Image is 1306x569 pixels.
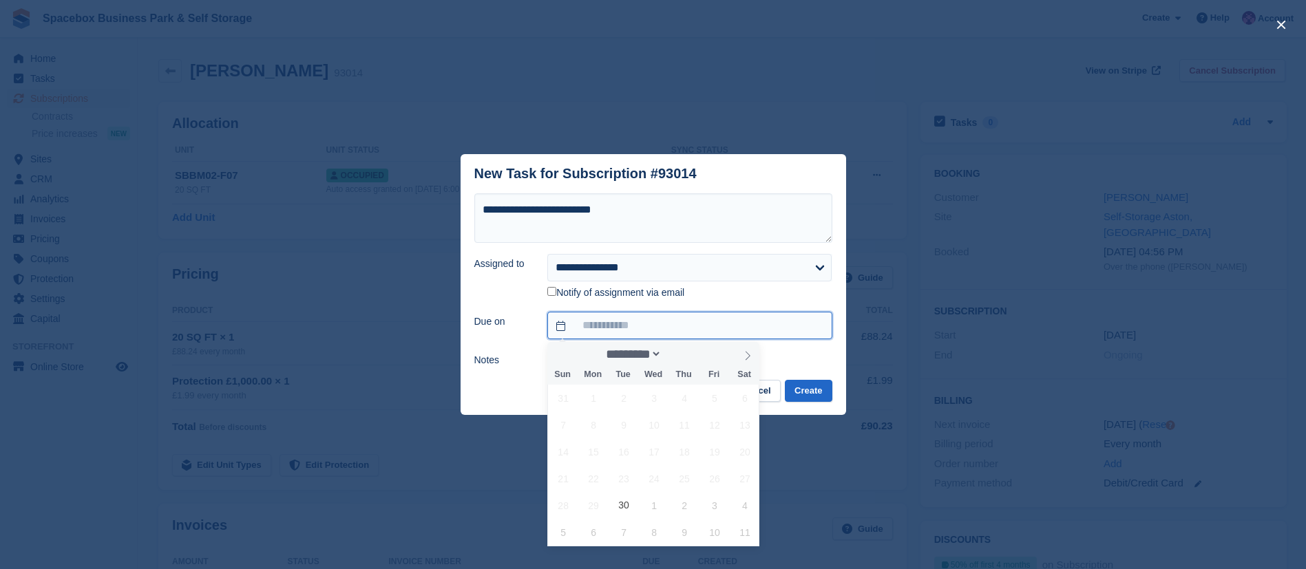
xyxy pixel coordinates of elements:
[729,370,759,379] span: Sat
[602,347,662,361] select: Month
[611,438,638,465] span: September 16, 2025
[731,438,758,465] span: September 20, 2025
[611,385,638,411] span: September 2, 2025
[671,519,698,546] span: October 9, 2025
[580,492,607,519] span: September 29, 2025
[580,519,607,546] span: October 6, 2025
[550,519,577,546] span: October 5, 2025
[702,411,728,438] span: September 12, 2025
[547,287,556,296] input: Notify of assignment via email
[474,353,531,367] label: Notes
[550,411,577,438] span: September 7, 2025
[668,370,699,379] span: Thu
[671,411,698,438] span: September 11, 2025
[671,385,698,411] span: September 4, 2025
[474,166,697,182] div: New Task for Subscription #93014
[731,465,758,492] span: September 27, 2025
[731,385,758,411] span: September 6, 2025
[671,465,698,492] span: September 25, 2025
[580,385,607,411] span: September 1, 2025
[1270,14,1292,36] button: close
[731,519,758,546] span: October 11, 2025
[662,347,705,361] input: Year
[641,519,668,546] span: October 8, 2025
[702,519,728,546] span: October 10, 2025
[641,411,668,438] span: September 10, 2025
[671,438,698,465] span: September 18, 2025
[611,519,638,546] span: October 7, 2025
[641,465,668,492] span: September 24, 2025
[702,465,728,492] span: September 26, 2025
[611,465,638,492] span: September 23, 2025
[731,411,758,438] span: September 13, 2025
[611,492,638,519] span: September 30, 2025
[785,380,832,402] button: Create
[550,438,577,465] span: September 14, 2025
[641,492,668,519] span: October 1, 2025
[474,257,531,271] label: Assigned to
[702,438,728,465] span: September 19, 2025
[474,314,531,329] label: Due on
[550,385,577,411] span: August 31, 2025
[580,465,607,492] span: September 22, 2025
[611,411,638,438] span: September 9, 2025
[641,385,668,411] span: September 3, 2025
[702,492,728,519] span: October 3, 2025
[550,492,577,519] span: September 28, 2025
[578,370,608,379] span: Mon
[580,438,607,465] span: September 15, 2025
[550,465,577,492] span: September 21, 2025
[641,438,668,465] span: September 17, 2025
[671,492,698,519] span: October 2, 2025
[547,370,578,379] span: Sun
[608,370,638,379] span: Tue
[699,370,729,379] span: Fri
[638,370,668,379] span: Wed
[547,287,684,299] label: Notify of assignment via email
[580,411,607,438] span: September 8, 2025
[702,385,728,411] span: September 5, 2025
[731,492,758,519] span: October 4, 2025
